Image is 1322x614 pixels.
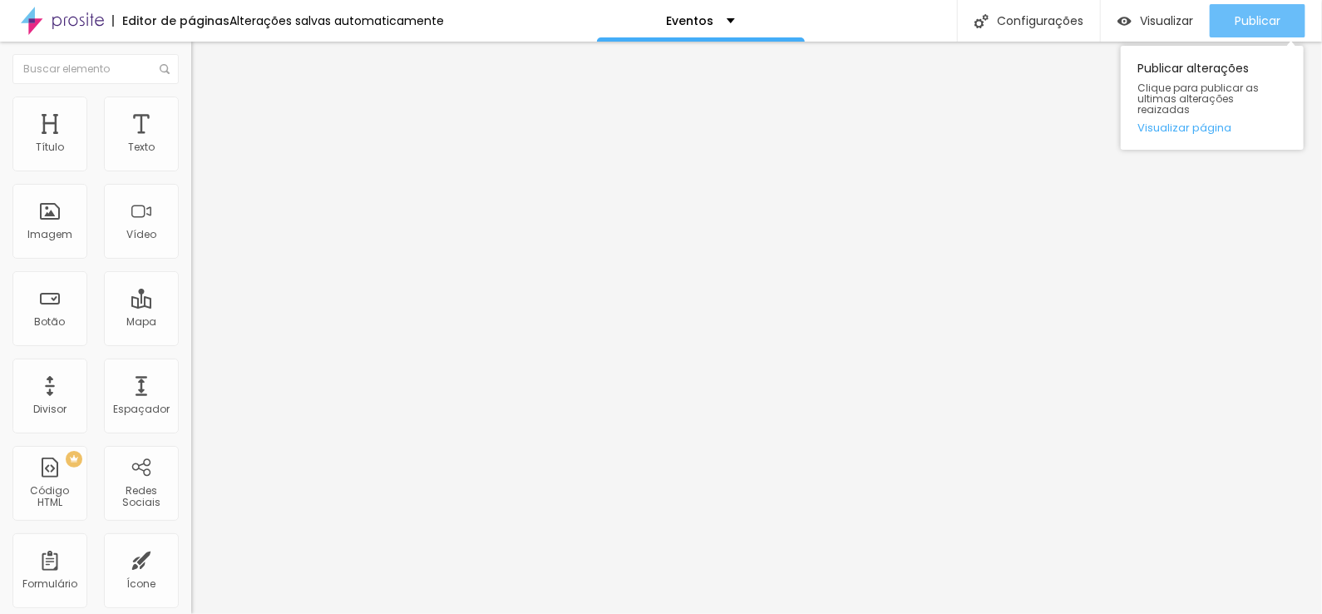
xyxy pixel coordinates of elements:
div: Ícone [127,578,156,590]
input: Buscar elemento [12,54,179,84]
img: Icone [974,14,989,28]
span: Clique para publicar as ultimas alterações reaizadas [1137,82,1287,116]
img: Icone [160,64,170,74]
div: Divisor [33,404,67,415]
button: Visualizar [1101,4,1210,37]
div: Vídeo [126,229,156,240]
div: Publicar alterações [1121,46,1304,150]
div: Editor de páginas [112,15,229,27]
div: Código HTML [17,485,82,509]
div: Título [36,141,64,153]
div: Alterações salvas automaticamente [229,15,444,27]
a: Visualizar página [1137,122,1287,133]
img: view-1.svg [1117,14,1132,28]
div: Espaçador [113,404,170,415]
div: Mapa [126,316,156,328]
span: Publicar [1235,14,1280,27]
div: Botão [35,316,66,328]
div: Formulário [22,578,77,590]
button: Publicar [1210,4,1305,37]
div: Imagem [27,229,72,240]
div: Redes Sociais [108,485,174,509]
div: Texto [128,141,155,153]
span: Visualizar [1140,14,1193,27]
p: Eventos [667,15,714,27]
